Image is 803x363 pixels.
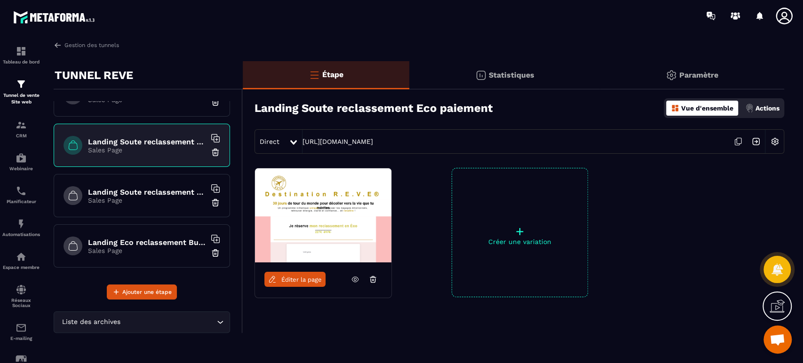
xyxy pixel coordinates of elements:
img: setting-gr.5f69749f.svg [666,70,677,81]
a: formationformationTableau de bord [2,39,40,71]
span: Liste des archives [60,317,122,327]
p: Paramètre [679,71,718,79]
a: schedulerschedulerPlanificateur [2,178,40,211]
h3: Landing Soute reclassement Eco paiement [254,102,493,115]
span: Éditer la page [281,276,322,283]
span: Ajouter une étape [122,287,172,297]
h6: Landing Soute reclassement Eco paiement [88,137,206,146]
p: Réseaux Sociaux [2,298,40,308]
a: social-networksocial-networkRéseaux Sociaux [2,277,40,315]
img: dashboard-orange.40269519.svg [671,104,679,112]
img: arrow-next.bcc2205e.svg [747,133,765,150]
a: automationsautomationsAutomatisations [2,211,40,244]
p: Statistiques [489,71,534,79]
input: Search for option [122,317,215,327]
img: email [16,322,27,333]
p: Actions [755,104,779,112]
img: trash [211,97,220,107]
img: automations [16,218,27,229]
p: Tableau de bord [2,59,40,64]
h6: Landing Eco reclassement Business paiement [88,238,206,247]
img: trash [211,198,220,207]
p: CRM [2,133,40,138]
p: Sales Page [88,197,206,204]
img: automations [16,152,27,164]
a: formationformationTunnel de vente Site web [2,71,40,112]
p: Sales Page [88,96,206,103]
img: actions.d6e523a2.png [745,104,754,112]
div: Search for option [54,311,230,333]
a: Éditer la page [264,272,326,287]
img: arrow [54,41,62,49]
img: automations [16,251,27,262]
p: Créer une variation [452,238,588,245]
p: Webinaire [2,166,40,171]
img: setting-w.858f3a88.svg [766,133,784,150]
p: E-mailing [2,336,40,341]
span: Direct [260,138,279,145]
a: Gestion des tunnels [54,41,119,49]
p: Tunnel de vente Site web [2,92,40,105]
h6: Landing Soute reclassement Business paiement [88,188,206,197]
img: formation [16,79,27,90]
p: Sales Page [88,146,206,154]
a: formationformationCRM [2,112,40,145]
img: trash [211,148,220,157]
p: TUNNEL REVE [55,66,133,85]
img: logo [13,8,98,26]
img: formation [16,46,27,57]
p: Vue d'ensemble [681,104,733,112]
img: social-network [16,284,27,295]
img: scheduler [16,185,27,197]
p: Espace membre [2,265,40,270]
a: [URL][DOMAIN_NAME] [302,138,373,145]
p: Planificateur [2,199,40,204]
button: Ajouter une étape [107,284,177,300]
img: bars-o.4a397970.svg [309,69,320,80]
img: stats.20deebd0.svg [475,70,486,81]
a: automationsautomationsWebinaire [2,145,40,178]
img: formation [16,119,27,131]
img: image [255,168,391,262]
p: Sales Page [88,247,206,254]
img: trash [211,248,220,258]
a: automationsautomationsEspace membre [2,244,40,277]
p: Automatisations [2,232,40,237]
p: + [452,225,588,238]
a: emailemailE-mailing [2,315,40,348]
div: Ouvrir le chat [763,325,792,354]
p: Étape [322,70,343,79]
